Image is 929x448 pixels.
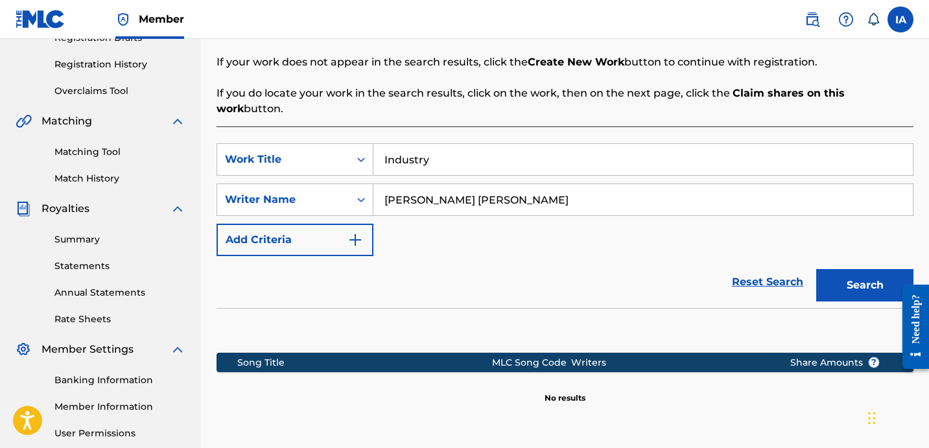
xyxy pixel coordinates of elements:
iframe: Resource Center [893,274,929,379]
a: Statements [54,259,185,273]
a: Match History [54,172,185,185]
a: Banking Information [54,373,185,387]
span: Matching [41,113,92,129]
span: ? [869,357,879,368]
button: Add Criteria [217,224,373,256]
div: Drag [868,399,876,438]
a: Member Information [54,400,185,414]
img: MLC Logo [16,10,65,29]
img: Royalties [16,201,31,217]
img: Matching [16,113,32,129]
p: If your work does not appear in the search results, click the button to continue with registration. [217,54,913,70]
img: help [838,12,854,27]
img: expand [170,342,185,357]
span: Member [139,12,184,27]
img: search [805,12,820,27]
p: If you do locate your work in the search results, click on the work, then on the next page, click... [217,86,913,117]
a: Matching Tool [54,145,185,159]
div: MLC Song Code [492,356,572,370]
div: User Menu [888,6,913,32]
span: Share Amounts [790,356,880,370]
a: Summary [54,233,185,246]
img: expand [170,201,185,217]
p: No results [545,377,585,404]
div: Writers [571,356,770,370]
div: Writer Name [225,192,342,207]
span: Royalties [41,201,89,217]
div: Song Title [237,356,491,370]
img: 9d2ae6d4665cec9f34b9.svg [347,232,363,248]
div: Help [833,6,859,32]
a: Rate Sheets [54,312,185,326]
a: Annual Statements [54,286,185,300]
button: Search [816,269,913,301]
strong: Create New Work [528,56,624,68]
a: Registration History [54,58,185,71]
div: Notifications [867,13,880,26]
img: Top Rightsholder [115,12,131,27]
span: Member Settings [41,342,134,357]
a: Reset Search [725,268,810,296]
a: Public Search [799,6,825,32]
div: Work Title [225,152,342,167]
a: Overclaims Tool [54,84,185,98]
img: expand [170,113,185,129]
img: Member Settings [16,342,31,357]
form: Search Form [217,143,913,308]
a: User Permissions [54,427,185,440]
iframe: Chat Widget [864,386,929,448]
